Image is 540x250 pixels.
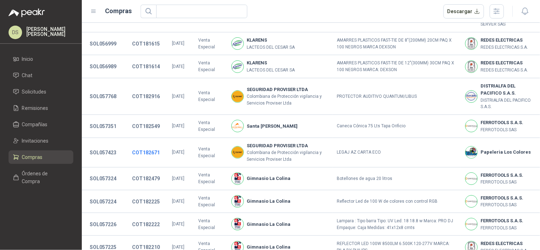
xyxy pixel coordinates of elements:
[172,222,184,227] span: [DATE]
[466,218,477,230] img: Company Logo
[129,218,163,231] button: COT182222
[481,67,528,74] p: REDES ELECTRICAS S.A.
[129,172,163,185] button: COT182479
[481,59,528,67] b: REDES ELECTRICAS
[481,179,523,186] p: FERROTOOLS SAS
[466,196,477,207] img: Company Logo
[172,123,184,128] span: [DATE]
[481,149,531,156] b: Papeleria Los Colores
[481,225,523,232] p: FERROTOOLS SAS
[22,55,33,63] span: Inicio
[481,172,523,179] b: FERROTOOLS S.A.S.
[194,78,227,115] td: Venta Especial
[172,245,184,250] span: [DATE]
[333,32,461,55] td: AMARRES PLASTICOS FAST-TIE DE 8"(200MM) 20CM PAQ X 100 NEGROS MARCA DEXSON
[86,90,120,103] button: SOL057768
[466,173,477,185] img: Company Logo
[86,37,120,50] button: SOL056999
[86,120,120,133] button: SOL057351
[22,88,47,96] span: Solicitudes
[194,213,227,236] td: Venta Especial
[247,93,329,107] p: Colombiana de Protección vigilancia y Servicios Proviser Ltda
[172,64,184,69] span: [DATE]
[333,167,461,190] td: Botellones de agua 20 litros
[86,60,120,73] button: SOL056989
[9,101,73,115] a: Remisiones
[333,115,461,138] td: Caneca Cónica 75 Lts Tapa Orificio
[247,67,295,74] p: LACTEOS DEL CESAR SA
[194,55,227,78] td: Venta Especial
[172,94,184,99] span: [DATE]
[481,83,536,97] b: DISTRIALFA DEL PACIFICO S.A.S.
[232,91,243,102] img: Company Logo
[232,173,243,185] img: Company Logo
[481,97,536,111] p: DISTRIALFA DEL PACIFICO S.A.S.
[22,121,48,128] span: Compañías
[86,218,120,231] button: SOL057226
[232,147,243,158] img: Company Logo
[86,195,120,208] button: SOL057224
[232,218,243,230] img: Company Logo
[247,44,295,51] p: LACTEOS DEL CESAR SA
[129,90,163,103] button: COT182916
[333,190,461,213] td: Reflector Led de 100 W de colores con control RGB
[194,115,227,138] td: Venta Especial
[86,146,120,159] button: SOL057423
[466,147,477,158] img: Company Logo
[481,119,523,126] b: FERROTOOLS S.A.S.
[9,52,73,66] a: Inicio
[9,69,73,82] a: Chat
[232,38,243,49] img: Company Logo
[129,60,163,73] button: COT181614
[22,153,43,161] span: Compras
[247,175,290,182] b: Gimnasio La Colina
[466,38,477,49] img: Company Logo
[9,9,45,17] img: Logo peakr
[105,6,132,16] h1: Compras
[9,150,73,164] a: Compras
[9,134,73,148] a: Invitaciones
[481,127,523,133] p: FERROTOOLS SAS
[9,167,73,188] a: Órdenes de Compra
[232,196,243,207] img: Company Logo
[247,86,329,93] b: SEGURIDAD PROVISER LTDA
[481,37,528,44] b: REDES ELECTRICAS
[466,61,477,73] img: Company Logo
[333,138,461,167] td: LEGAJ AZ CARTA ECO
[129,146,163,159] button: COT182671
[247,149,329,163] p: Colombiana de Protección vigilancia y Servicios Proviser Ltda
[172,176,184,181] span: [DATE]
[194,32,227,55] td: Venta Especial
[247,198,290,205] b: Gimnasio La Colina
[247,59,295,67] b: KLARENS
[172,150,184,155] span: [DATE]
[232,120,243,132] img: Company Logo
[129,120,163,133] button: COT182549
[129,37,163,50] button: COT181615
[9,85,73,99] a: Solicitudes
[247,37,295,44] b: KLARENS
[481,240,528,247] b: REDES ELECTRICAS
[247,221,290,228] b: Gimnasio La Colina
[481,202,523,208] p: FERROTOOLS SAS
[9,26,22,39] div: DS
[194,138,227,167] td: Venta Especial
[194,190,227,213] td: Venta Especial
[247,142,329,149] b: SEGURIDAD PROVISER LTDA
[22,170,67,185] span: Órdenes de Compra
[22,104,48,112] span: Remisiones
[22,71,33,79] span: Chat
[86,172,120,185] button: SOL057324
[481,217,523,224] b: FERROTOOLS S.A.S.
[194,167,227,190] td: Venta Especial
[22,137,49,145] span: Invitaciones
[333,78,461,115] td: PROTECTOR AUDITIVO QUANTUM/LIBUS
[129,195,163,208] button: COT182225
[26,27,73,37] p: [PERSON_NAME] [PERSON_NAME]
[481,195,523,202] b: FERROTOOLS S.A.S.
[333,55,461,78] td: AMARRES PLASTICOS FAST-TIE DE 12"(300MM) 30CM PAQ X 100 NEGROS MARCA: DEXSON
[466,91,477,102] img: Company Logo
[232,61,243,73] img: Company Logo
[466,120,477,132] img: Company Logo
[247,123,298,130] b: Santa [PERSON_NAME]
